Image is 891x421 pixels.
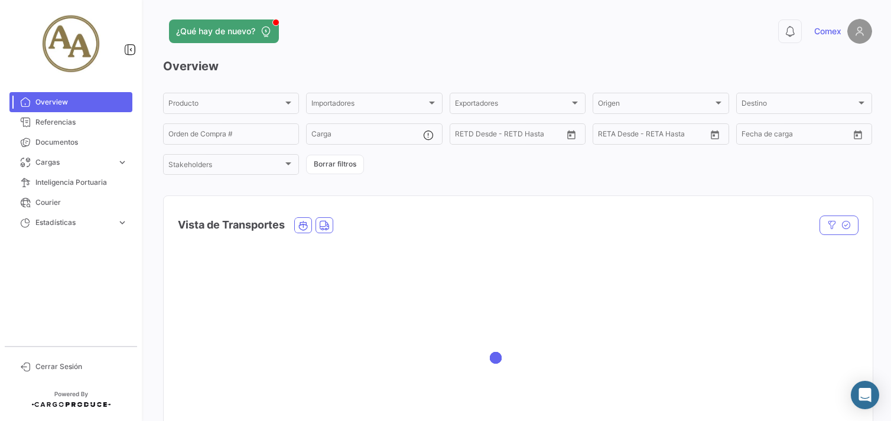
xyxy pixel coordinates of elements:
span: Documentos [35,137,128,148]
button: Open calendar [562,126,580,143]
a: Overview [9,92,132,112]
span: Stakeholders [168,162,283,171]
span: Overview [35,97,128,107]
input: Desde [598,132,619,140]
input: Hasta [771,132,822,140]
span: Cerrar Sesión [35,361,128,372]
span: Importadores [311,101,426,109]
input: Desde [455,132,476,140]
span: Producto [168,101,283,109]
span: Courier [35,197,128,208]
span: Comex [814,25,841,37]
h4: Vista de Transportes [178,217,285,233]
a: Courier [9,192,132,213]
img: 852fc388-10ad-47fd-b232-e98225ca49a8.jpg [41,14,100,73]
span: ¿Qué hay de nuevo? [176,25,255,37]
input: Hasta [627,132,679,140]
span: Referencias [35,117,128,128]
button: Ocean [295,218,311,233]
input: Desde [742,132,763,140]
span: Destino [742,101,856,109]
h3: Overview [163,58,872,74]
button: Open calendar [706,126,724,143]
span: Estadísticas [35,217,112,228]
span: expand_more [117,157,128,168]
span: expand_more [117,217,128,228]
a: Inteligencia Portuaria [9,172,132,192]
span: Exportadores [455,101,570,109]
span: Inteligencia Portuaria [35,177,128,188]
img: placeholder-user.png [847,19,872,44]
span: Origen [598,101,713,109]
span: Cargas [35,157,112,168]
a: Referencias [9,112,132,132]
button: Land [316,218,333,233]
a: Documentos [9,132,132,152]
button: ¿Qué hay de nuevo? [169,19,279,43]
div: Abrir Intercom Messenger [851,381,879,409]
button: Borrar filtros [306,155,364,174]
button: Open calendar [849,126,867,143]
input: Hasta [484,132,536,140]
